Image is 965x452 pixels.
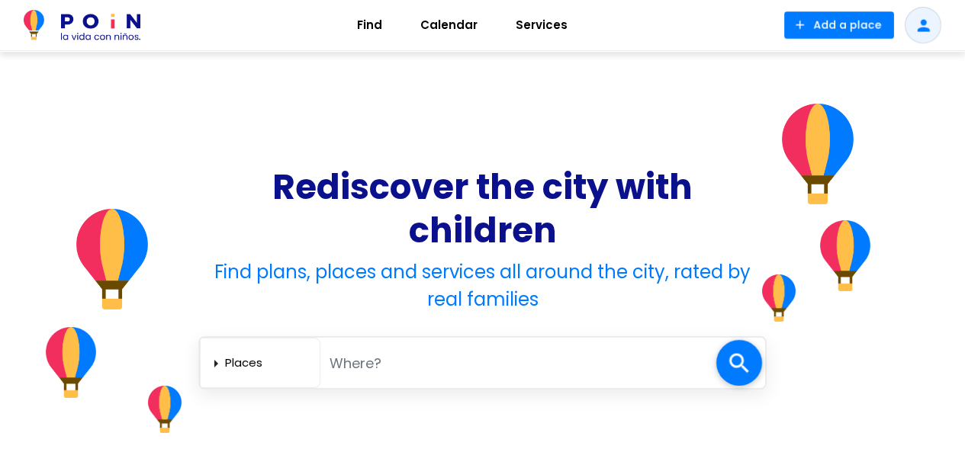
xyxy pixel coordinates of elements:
[198,258,767,313] h4: Find plans, places and services all around the city, rated by real families
[225,351,314,376] select: arrow_right
[497,7,587,43] a: Services
[350,13,389,37] span: Find
[207,354,225,373] span: arrow_right
[198,165,767,252] h1: Rediscover the city with children
[413,13,484,37] span: Calendar
[401,7,497,43] a: Calendar
[784,11,894,39] button: Add a place
[24,10,140,40] img: POiN
[338,7,401,43] a: Find
[509,13,574,37] span: Services
[320,348,716,379] input: Where?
